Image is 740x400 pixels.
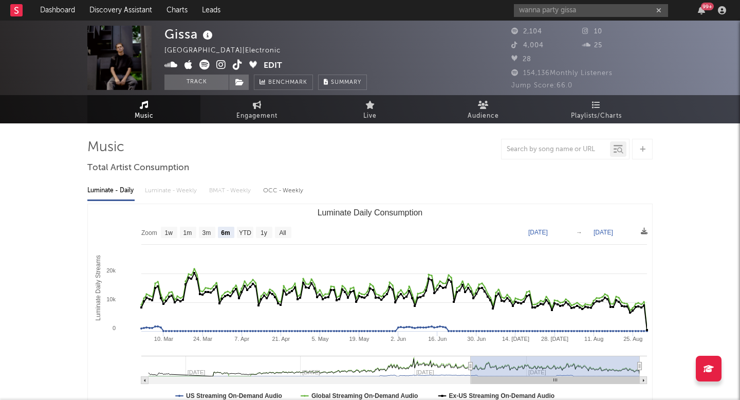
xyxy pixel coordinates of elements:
[540,95,653,123] a: Playlists/Charts
[279,229,286,237] text: All
[502,146,610,154] input: Search by song name or URL
[576,229,582,236] text: →
[514,4,668,17] input: Search for artists
[261,229,267,237] text: 1y
[87,95,200,123] a: Music
[202,229,211,237] text: 3m
[502,336,529,342] text: 14. [DATE]
[318,208,423,217] text: Luminate Daily Consumption
[571,110,622,122] span: Playlists/Charts
[164,45,292,57] div: [GEOGRAPHIC_DATA] | Electronic
[239,229,251,237] text: YTD
[511,70,613,77] span: 154,136 Monthly Listeners
[582,42,602,49] span: 25
[541,336,568,342] text: 28. [DATE]
[268,77,307,89] span: Benchmark
[264,60,282,72] button: Edit
[318,75,367,90] button: Summary
[263,182,304,199] div: OCC - Weekly
[165,229,173,237] text: 1w
[391,336,406,342] text: 2. Jun
[427,95,540,123] a: Audience
[468,110,499,122] span: Audience
[313,95,427,123] a: Live
[154,336,174,342] text: 10. Mar
[511,42,544,49] span: 4,004
[311,336,329,342] text: 5. May
[349,336,369,342] text: 19. May
[584,336,603,342] text: 11. Aug
[87,162,189,174] span: Total Artist Consumption
[106,296,116,302] text: 10k
[135,110,154,122] span: Music
[449,392,555,399] text: Ex-US Streaming On-Demand Audio
[363,110,377,122] span: Live
[311,392,418,399] text: Global Streaming On-Demand Audio
[272,336,290,342] text: 21. Apr
[511,56,531,63] span: 28
[528,229,548,236] text: [DATE]
[594,229,613,236] text: [DATE]
[623,336,642,342] text: 25. Aug
[234,336,249,342] text: 7. Apr
[200,95,313,123] a: Engagement
[164,26,215,43] div: Gissa
[113,325,116,331] text: 0
[467,336,486,342] text: 30. Jun
[428,336,447,342] text: 16. Jun
[511,82,572,89] span: Jump Score: 66.0
[106,267,116,274] text: 20k
[164,75,229,90] button: Track
[183,229,192,237] text: 1m
[511,28,542,35] span: 2,104
[331,80,361,85] span: Summary
[254,75,313,90] a: Benchmark
[701,3,714,10] div: 99 +
[141,229,157,237] text: Zoom
[87,182,135,199] div: Luminate - Daily
[698,6,705,14] button: 99+
[95,255,102,320] text: Luminate Daily Streams
[582,28,602,35] span: 10
[193,336,213,342] text: 24. Mar
[221,229,230,237] text: 6m
[186,392,282,399] text: US Streaming On-Demand Audio
[236,110,277,122] span: Engagement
